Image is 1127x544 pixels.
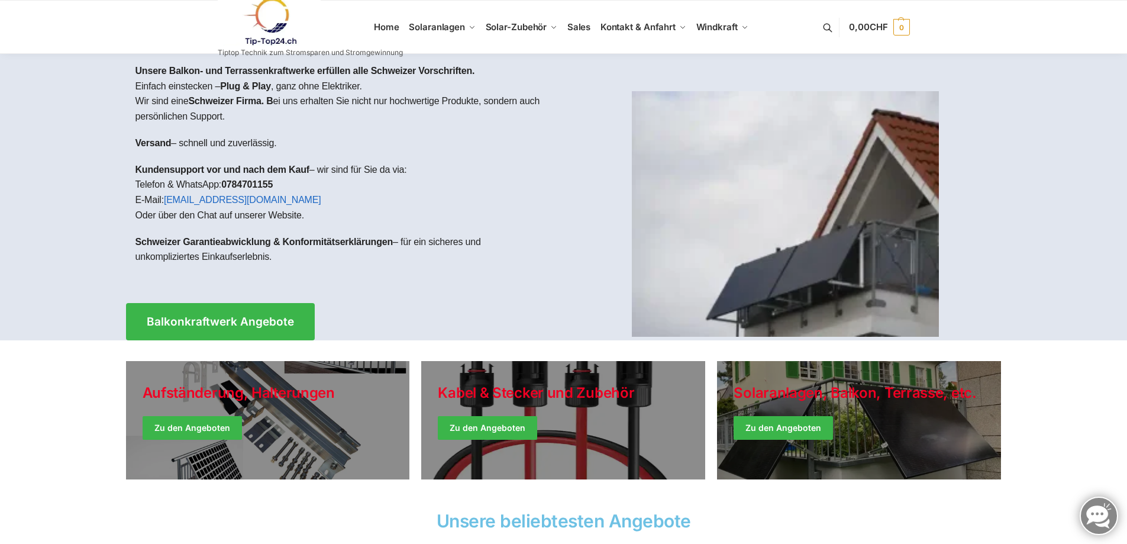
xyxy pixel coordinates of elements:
span: Windkraft [696,21,738,33]
span: 0 [893,19,910,36]
h2: Unsere beliebtesten Angebote [126,512,1002,530]
a: Winter Jackets [717,361,1001,479]
a: [EMAIL_ADDRESS][DOMAIN_NAME] [164,195,321,205]
strong: Unsere Balkon- und Terrassenkraftwerke erfüllen alle Schweizer Vorschriften. [135,66,475,76]
strong: Schweizer Firma. B [188,96,273,106]
img: Home 1 [632,91,939,337]
p: – für ein sicheres und unkompliziertes Einkaufserlebnis. [135,234,554,265]
a: 0,00CHF 0 [849,9,909,45]
a: Holiday Style [126,361,410,479]
a: Solaranlagen [404,1,480,54]
span: CHF [870,21,888,33]
a: Balkonkraftwerk Angebote [126,303,315,340]
strong: Versand [135,138,172,148]
p: Wir sind eine ei uns erhalten Sie nicht nur hochwertige Produkte, sondern auch persönlichen Support. [135,94,554,124]
span: Sales [567,21,591,33]
strong: 0784701155 [221,179,273,189]
span: Solar-Zubehör [486,21,547,33]
span: 0,00 [849,21,887,33]
span: Solaranlagen [409,21,465,33]
a: Kontakt & Anfahrt [595,1,691,54]
p: – wir sind für Sie da via: Telefon & WhatsApp: E-Mail: Oder über den Chat auf unserer Website. [135,162,554,223]
p: – schnell und zuverlässig. [135,136,554,151]
p: Tiptop Technik zum Stromsparen und Stromgewinnung [218,49,403,56]
strong: Schweizer Garantieabwicklung & Konformitätserklärungen [135,237,393,247]
a: Solar-Zubehör [480,1,562,54]
span: Balkonkraftwerk Angebote [147,316,294,327]
div: Einfach einstecken – , ganz ohne Elektriker. [126,54,564,285]
strong: Plug & Play [220,81,271,91]
strong: Kundensupport vor und nach dem Kauf [135,165,309,175]
a: Holiday Style [421,361,705,479]
a: Windkraft [691,1,753,54]
span: Kontakt & Anfahrt [600,21,676,33]
a: Sales [562,1,595,54]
